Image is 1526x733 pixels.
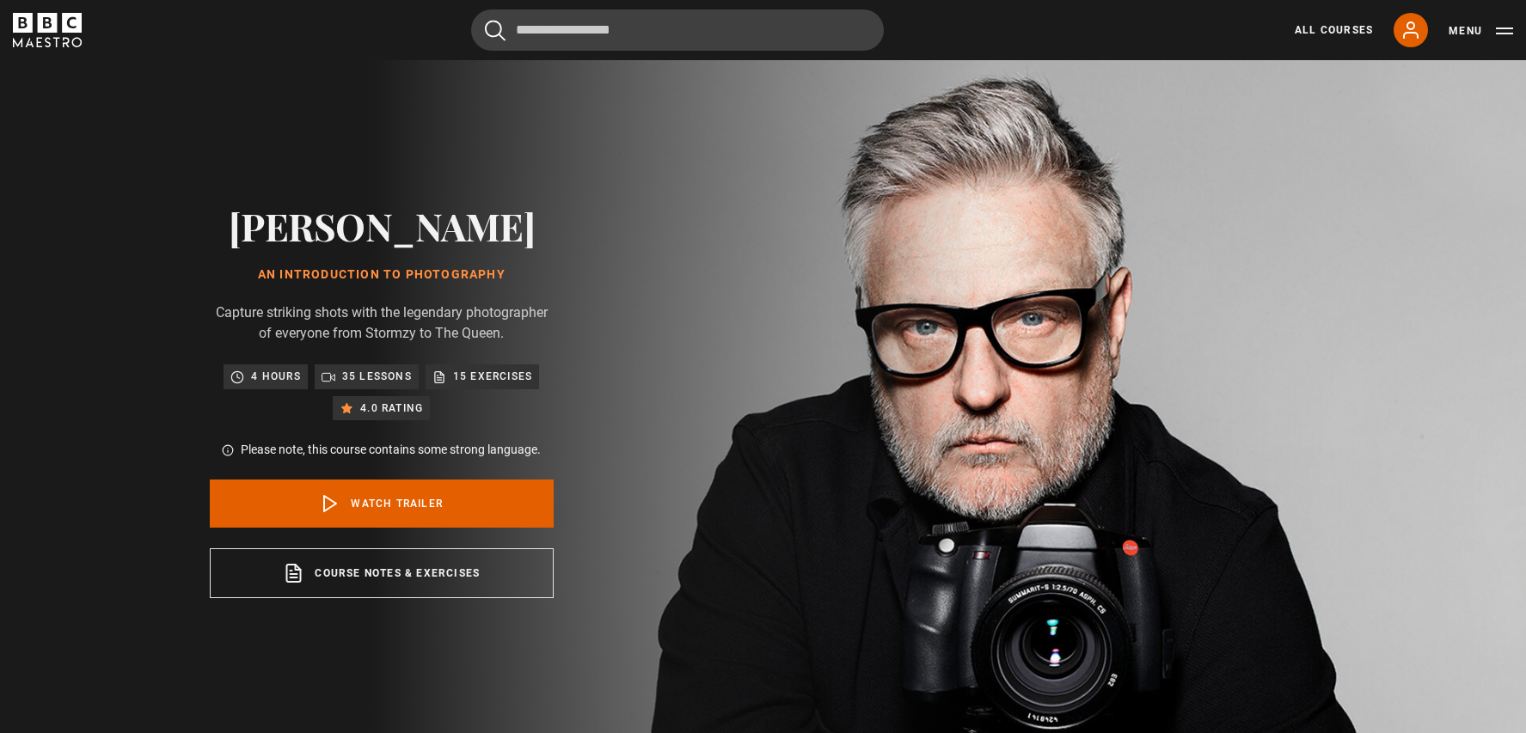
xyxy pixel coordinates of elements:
svg: BBC Maestro [13,13,82,47]
p: Capture striking shots with the legendary photographer of everyone from Stormzy to The Queen. [210,302,554,344]
input: Search [471,9,884,51]
h2: [PERSON_NAME] [210,204,554,247]
p: 4.0 rating [360,400,423,417]
p: 4 hours [251,368,300,385]
h1: An Introduction to Photography [210,268,554,282]
a: Watch Trailer [210,480,554,528]
button: Submit the search query [485,20,506,41]
button: Toggle navigation [1449,22,1513,40]
p: 35 lessons [342,368,412,385]
a: All Courses [1295,22,1373,38]
p: 15 exercises [453,368,532,385]
a: Course notes & exercises [210,548,554,598]
p: Please note, this course contains some strong language. [241,441,541,459]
